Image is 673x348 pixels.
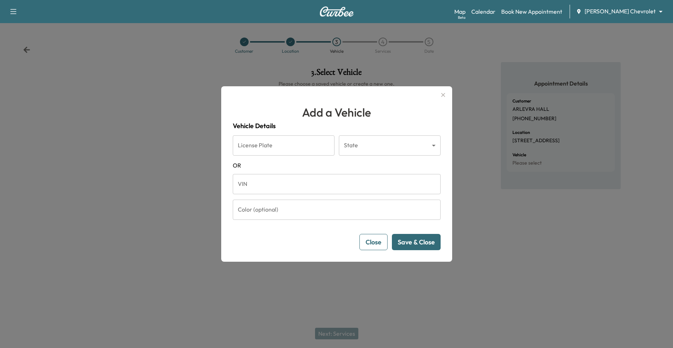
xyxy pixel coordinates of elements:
[454,7,466,16] a: MapBeta
[585,7,656,16] span: [PERSON_NAME] Chevrolet
[319,6,354,17] img: Curbee Logo
[359,234,388,250] button: Close
[392,234,441,250] button: Save & Close
[458,15,466,20] div: Beta
[501,7,562,16] a: Book New Appointment
[233,161,441,170] span: OR
[233,104,441,121] h1: Add a Vehicle
[233,121,441,131] h4: Vehicle Details
[471,7,495,16] a: Calendar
